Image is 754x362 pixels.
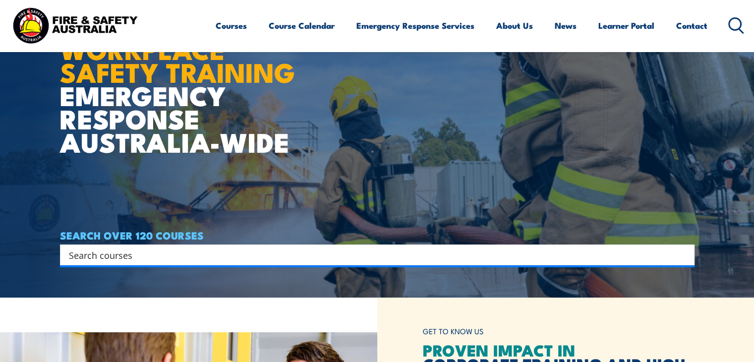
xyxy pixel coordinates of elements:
strong: WORKPLACE SAFETY TRAINING [60,28,295,92]
h4: SEARCH OVER 120 COURSES [60,230,695,241]
a: News [555,12,577,39]
h6: GET TO KNOW US [423,322,695,341]
form: Search form [71,248,675,262]
a: Learner Portal [598,12,654,39]
a: Contact [676,12,707,39]
span: PROVEN IMPACT IN [423,337,576,362]
a: Course Calendar [269,12,335,39]
input: Search input [69,247,673,262]
a: Courses [216,12,247,39]
a: Emergency Response Services [356,12,474,39]
button: Search magnifier button [677,248,691,262]
a: About Us [496,12,533,39]
h1: EMERGENCY RESPONSE AUSTRALIA-WIDE [60,12,302,153]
